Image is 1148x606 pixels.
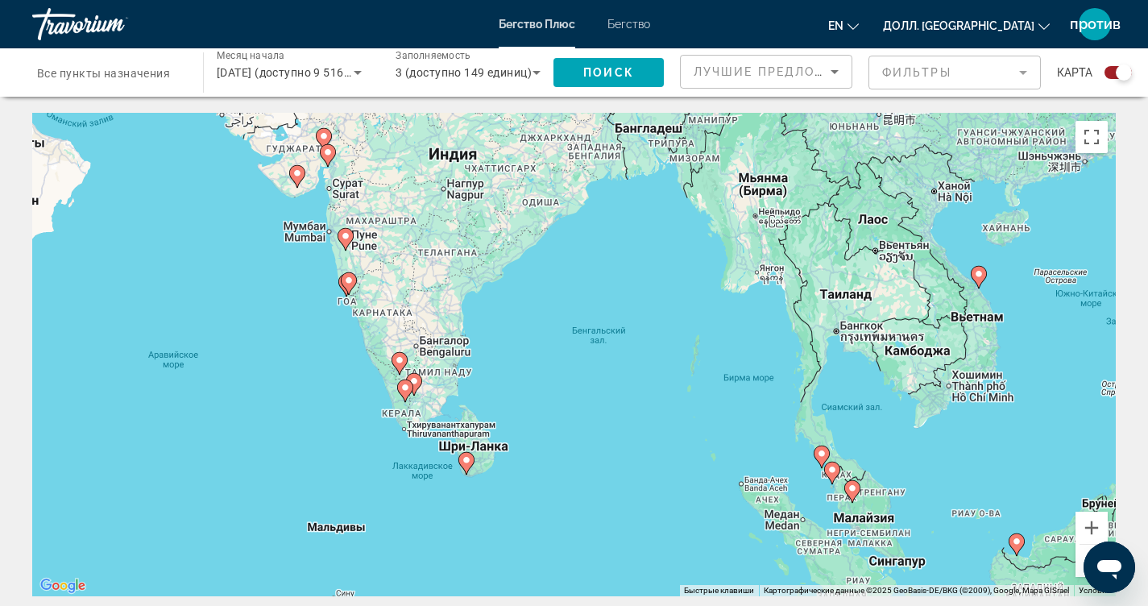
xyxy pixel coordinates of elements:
a: Откройте эту область на Картах Google (в новом окне) [36,575,89,596]
a: Условия (ссылка откроется в новой вкладке) [1079,586,1111,595]
ya-tr-span: Все пункты назначения [37,67,170,80]
button: Включить полноэкранный режим [1075,121,1108,153]
button: Фильтр [868,55,1041,90]
ya-tr-span: против [1070,15,1121,32]
button: Уменьшить [1075,545,1108,577]
mat-select: Сортировать по [694,62,839,81]
iframe: Кнопка запуска окна обмена сообщениями [1084,542,1135,593]
a: Травориум [32,3,193,45]
ya-tr-span: 3 (доступно 149 единиц) [396,66,532,79]
button: Изменить валюту [883,14,1050,37]
ya-tr-span: Лучшие Предложения [694,65,865,78]
a: Бегство [607,18,650,31]
button: Поиск [553,58,664,87]
ya-tr-span: Картографические данные ©2025 GeoBasis-DE/BKG (©2009), Google, Mapa GISrael [764,586,1069,595]
ya-tr-span: Заполняемость [396,50,470,61]
a: Бегство Плюс [499,18,575,31]
img: Google [36,575,89,596]
button: Изменить язык [828,14,859,37]
ya-tr-span: Поиск [583,66,634,79]
ya-tr-span: [DATE] (доступно 9 516 единиц) [217,66,391,79]
ya-tr-span: Быстрые клавиши [684,586,754,595]
ya-tr-span: Месяц начала [217,50,284,61]
button: Пользовательское меню [1074,7,1116,41]
button: Увеличить [1075,512,1108,544]
ya-tr-span: Долл. [GEOGRAPHIC_DATA] [883,19,1034,32]
ya-tr-span: en [828,19,843,32]
button: Быстрые клавиши [684,585,754,596]
ya-tr-span: Условия [1079,586,1111,595]
ya-tr-span: Карта [1057,66,1092,79]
